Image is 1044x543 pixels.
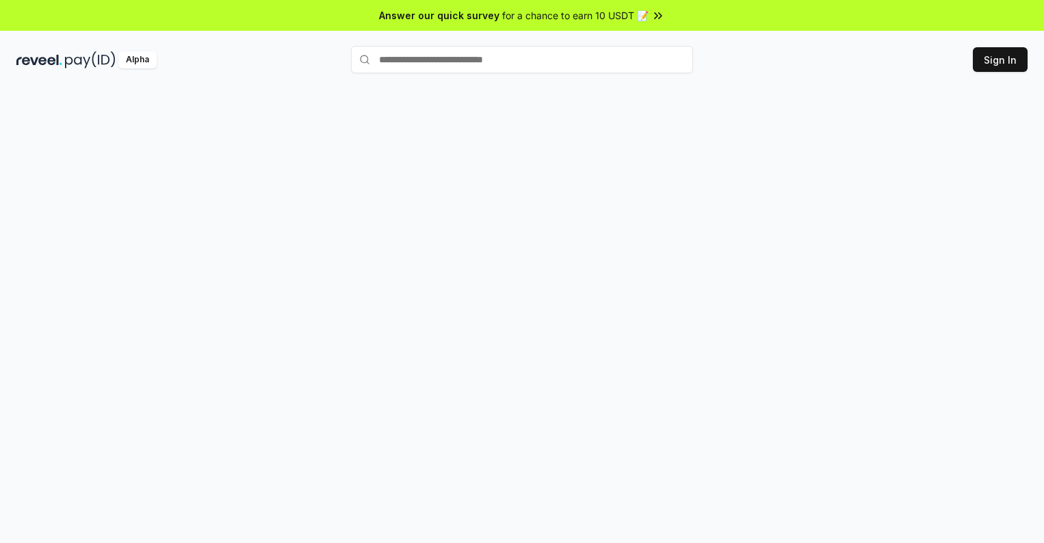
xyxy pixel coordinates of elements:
[973,47,1028,72] button: Sign In
[118,51,157,68] div: Alpha
[16,51,62,68] img: reveel_dark
[65,51,116,68] img: pay_id
[502,8,649,23] span: for a chance to earn 10 USDT 📝
[379,8,499,23] span: Answer our quick survey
